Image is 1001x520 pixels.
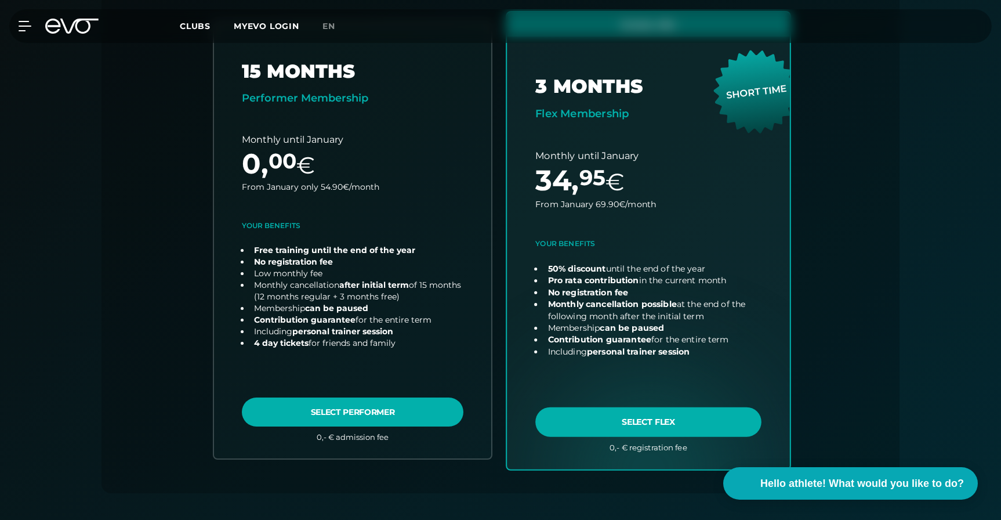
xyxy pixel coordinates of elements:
[322,21,335,31] font: en
[322,20,349,33] a: en
[234,21,299,31] a: MYEVO LOGIN
[214,23,491,458] a: choose plan
[723,467,978,500] button: Hello athlete! What would you like to do?
[760,478,964,489] font: Hello athlete! What would you like to do?
[180,21,211,31] font: Clubs
[507,12,790,469] a: choose plan
[180,20,234,31] a: Clubs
